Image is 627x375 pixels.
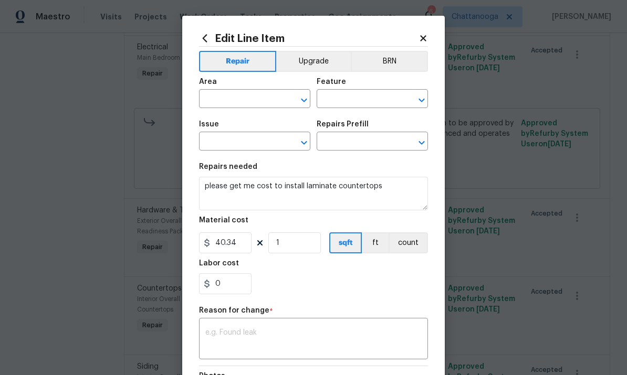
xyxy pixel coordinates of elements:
[199,33,419,44] h2: Edit Line Item
[199,260,239,267] h5: Labor cost
[317,121,369,128] h5: Repairs Prefill
[199,121,219,128] h5: Issue
[329,232,362,253] button: sqft
[199,307,269,314] h5: Reason for change
[276,51,351,72] button: Upgrade
[362,232,389,253] button: ft
[199,78,217,85] h5: Area
[199,163,257,170] h5: Repairs needed
[414,93,429,108] button: Open
[297,93,311,108] button: Open
[317,78,346,85] h5: Feature
[389,232,428,253] button: count
[199,177,428,210] textarea: please get me cost to install laminate countertops
[351,51,428,72] button: BRN
[414,135,429,150] button: Open
[297,135,311,150] button: Open
[199,51,276,72] button: Repair
[199,217,248,224] h5: Material cost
